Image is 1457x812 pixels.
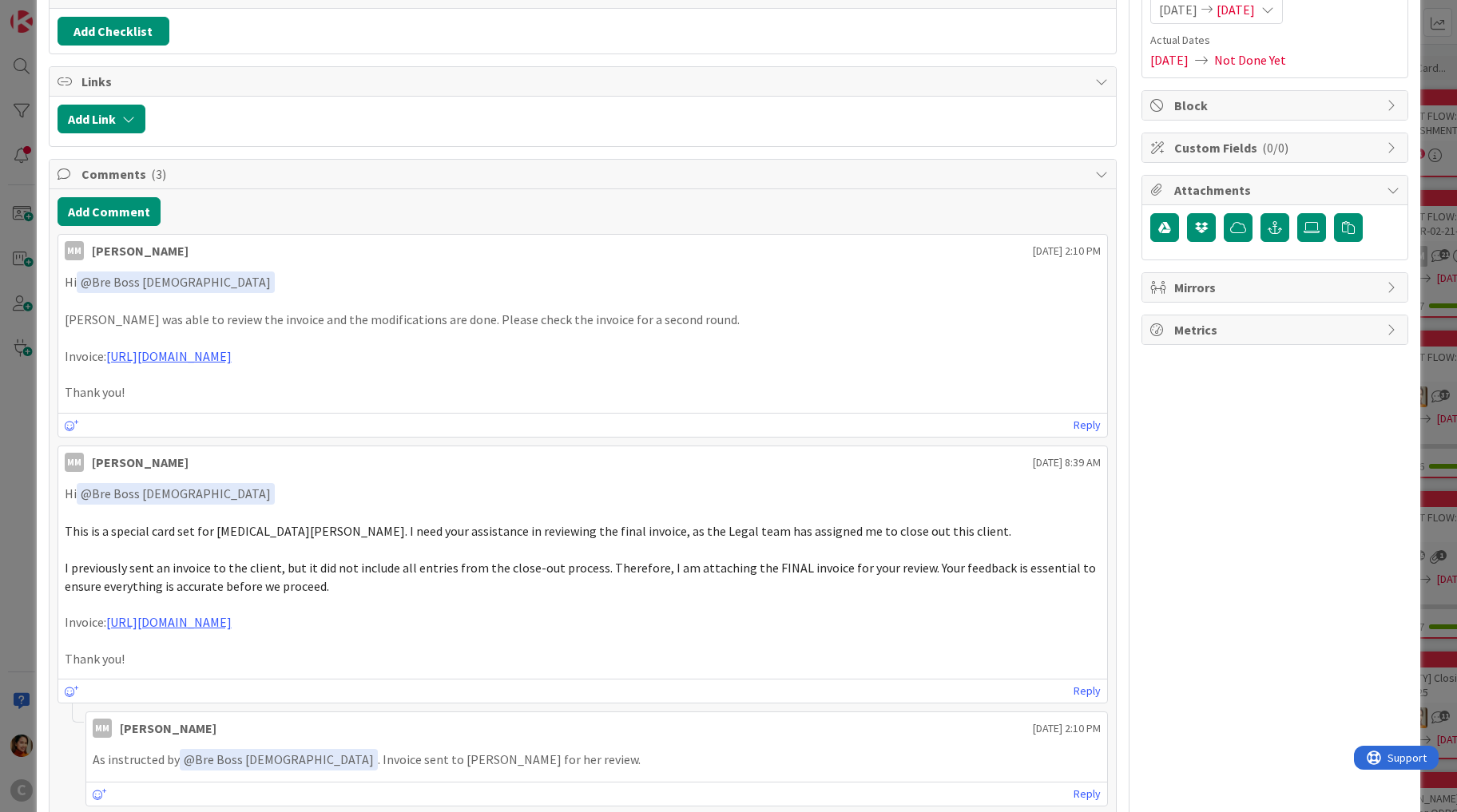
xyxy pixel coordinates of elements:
span: @ [81,485,92,501]
span: @ [184,751,195,767]
span: Bre Boss [DEMOGRAPHIC_DATA] [184,751,374,767]
span: ( 3 ) [151,166,166,182]
span: Mirrors [1174,278,1379,297]
button: Add Link [58,105,145,133]
span: Bre Boss [DEMOGRAPHIC_DATA] [81,274,271,290]
p: Hi [65,483,1102,505]
div: [PERSON_NAME] [120,719,216,738]
div: MM [93,719,112,738]
div: MM [65,453,84,472]
span: [DATE] 2:10 PM [1033,720,1101,737]
span: Metrics [1174,320,1379,339]
span: Bre Boss [DEMOGRAPHIC_DATA] [81,485,271,501]
p: [PERSON_NAME] was able to review the invoice and the modifications are done. Please check the inv... [65,311,1102,329]
span: [DATE] 8:39 AM [1033,454,1101,471]
div: [PERSON_NAME] [92,453,189,472]
p: Thank you! [65,383,1102,402]
span: ( 0/0 ) [1262,140,1288,156]
button: Add Checklist [58,17,169,46]
p: Thank you! [65,650,1102,668]
a: [URL][DOMAIN_NAME] [106,614,232,630]
div: MM [65,241,84,260]
span: [DATE] 2:10 PM [1033,243,1101,259]
a: [URL][DOMAIN_NAME] [106,348,232,364]
p: Invoice: [65,347,1102,366]
p: Hi [65,271,1102,293]
a: Reply [1074,784,1101,804]
button: Add Comment [58,197,161,226]
div: [PERSON_NAME] [92,241,189,260]
span: @ [81,274,92,290]
span: Actual Dates [1150,32,1399,49]
span: Links [81,72,1088,91]
span: Custom Fields [1174,138,1379,157]
span: This is a special card set for [MEDICAL_DATA][PERSON_NAME]. I need your assistance in reviewing t... [65,523,1011,539]
span: Comments [81,164,1088,184]
p: As instructed by . Invoice sent to [PERSON_NAME] for her review. [93,749,1102,770]
p: Invoice: [65,613,1102,632]
span: Block [1174,96,1379,115]
span: Support [34,2,73,22]
a: Reply [1074,415,1101,435]
span: I previously sent an invoice to the client, but it did not include all entries from the close-out... [65,560,1098,594]
a: Reply [1074,681,1101,701]
span: [DATE] [1150,50,1189,69]
span: Attachments [1174,180,1379,200]
span: Not Done Yet [1214,50,1286,69]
